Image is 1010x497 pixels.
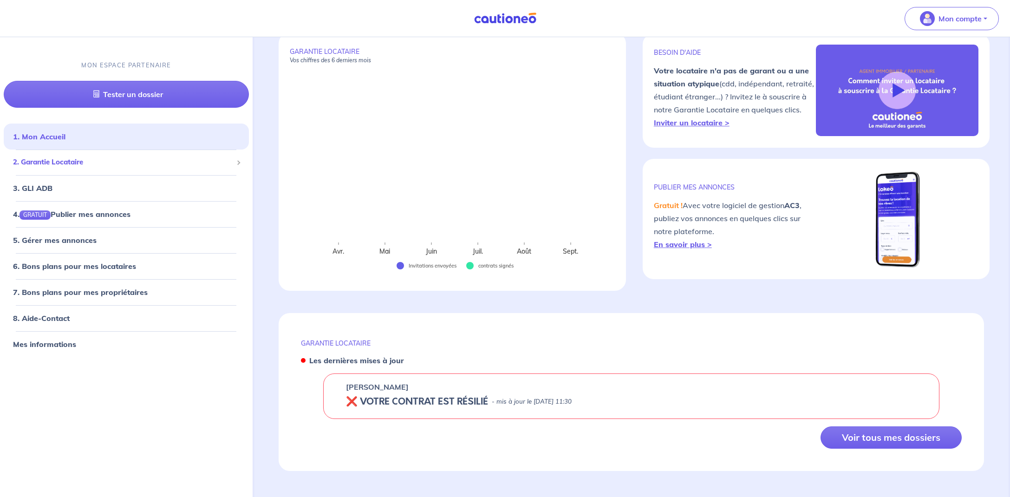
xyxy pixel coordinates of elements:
strong: Les dernières mises à jour [309,356,404,365]
a: Tester un dossier [4,81,249,108]
text: Août [517,247,531,255]
div: Mes informations [4,335,249,353]
a: En savoir plus > [654,240,712,249]
a: Inviter un locataire > [654,118,730,127]
p: GARANTIE LOCATAIRE [301,339,962,347]
a: 1. Mon Accueil [13,132,65,141]
p: (cdd, indépendant, retraité, étudiant étranger...) ? Invitez le à souscrire à notre Garantie Loca... [654,64,816,129]
p: GARANTIE LOCATAIRE [290,47,615,64]
text: Mai [379,247,390,255]
a: 3. GLI ADB [13,183,52,193]
p: publier mes annonces [654,183,816,191]
div: 1. Mon Accueil [4,127,249,146]
p: MON ESPACE PARTENAIRE [81,61,171,70]
a: Mes informations [13,340,76,349]
img: illu_account_valid_menu.svg [920,11,935,26]
strong: AC3 [784,201,800,210]
img: video-gli-new-none.jpg [816,45,978,136]
text: Juil. [472,247,483,255]
text: Juin [425,247,437,255]
h5: ❌ VOTRE CONTRAT EST RÉSILIÉ [346,396,488,407]
em: Gratuit ! [654,201,683,210]
em: Vos chiffres des 6 derniers mois [290,57,371,64]
div: 4.GRATUITPublier mes annonces [4,205,249,223]
a: 6. Bons plans pour mes locataires [13,262,136,271]
p: Avec votre logiciel de gestion , publiez vos annonces en quelques clics sur notre plateforme. [654,199,816,251]
button: illu_account_valid_menu.svgMon compte [905,7,999,30]
text: Sept. [563,247,578,255]
div: 6. Bons plans pour mes locataires [4,257,249,275]
div: 8. Aide-Contact [4,309,249,327]
a: 8. Aide-Contact [13,314,70,323]
div: 3. GLI ADB [4,179,249,197]
p: Mon compte [938,13,982,24]
p: - mis à jour le [DATE] 11:30 [492,397,572,406]
a: 4.GRATUITPublier mes annonces [13,209,130,219]
img: Cautioneo [470,13,540,24]
a: 5. Gérer mes annonces [13,235,97,245]
a: 7. Bons plans pour mes propriétaires [13,288,148,297]
p: [PERSON_NAME] [346,381,409,392]
img: mobile-lokeo.png [873,170,921,268]
span: 2. Garantie Locataire [13,157,233,168]
div: 5. Gérer mes annonces [4,231,249,249]
text: Avr. [332,247,344,255]
strong: Votre locataire n'a pas de garant ou a une situation atypique [654,66,809,88]
div: 7. Bons plans pour mes propriétaires [4,283,249,301]
p: BESOIN D'AIDE [654,48,816,57]
div: state: REVOKED, Context: NOT-LESSOR, [346,396,917,407]
button: Voir tous mes dossiers [821,426,962,449]
div: 2. Garantie Locataire [4,153,249,171]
